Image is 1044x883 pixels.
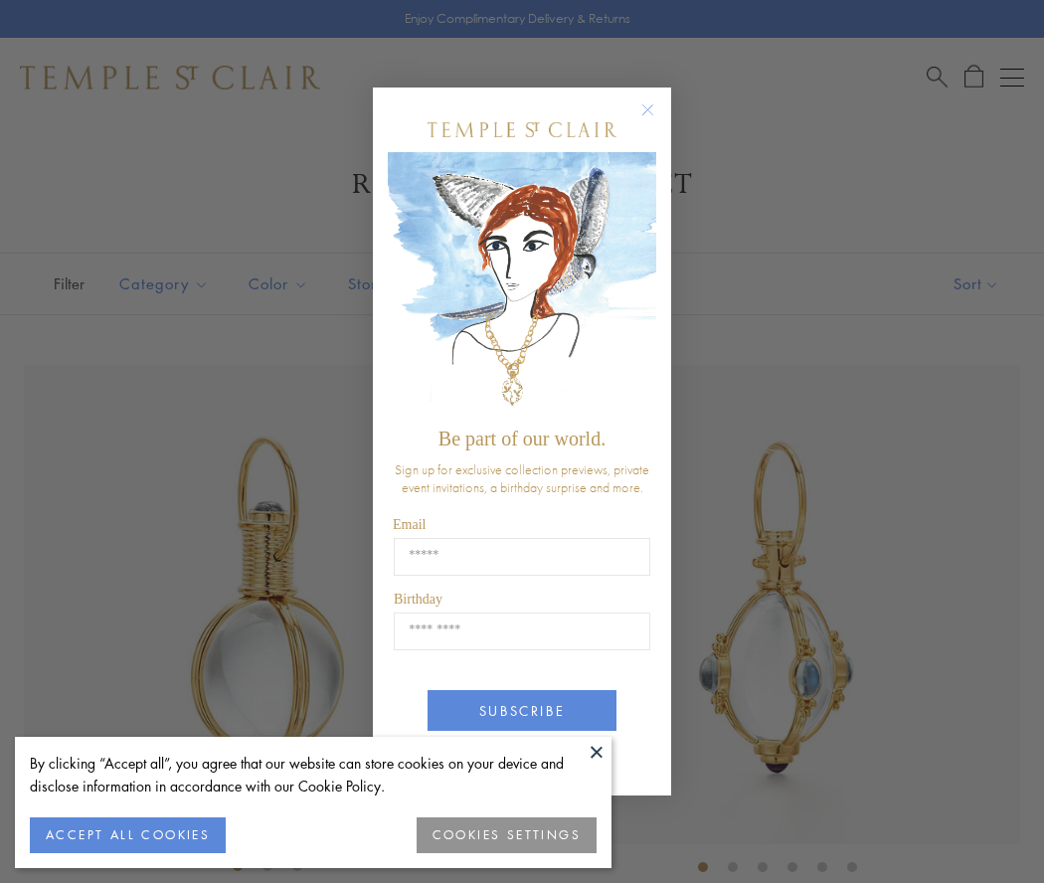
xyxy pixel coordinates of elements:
button: COOKIES SETTINGS [417,817,597,853]
span: Sign up for exclusive collection previews, private event invitations, a birthday surprise and more. [395,460,649,496]
img: c4a9eb12-d91a-4d4a-8ee0-386386f4f338.jpeg [388,152,656,418]
button: Close dialog [645,107,670,132]
img: Temple St. Clair [428,122,616,137]
div: By clicking “Accept all”, you agree that our website can store cookies on your device and disclos... [30,752,597,797]
input: Email [394,538,650,576]
span: Email [393,517,426,532]
button: ACCEPT ALL COOKIES [30,817,226,853]
span: Birthday [394,592,442,607]
span: Be part of our world. [438,428,606,449]
button: SUBSCRIBE [428,690,616,731]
